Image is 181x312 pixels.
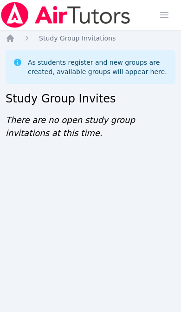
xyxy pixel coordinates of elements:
span: There are no open study group invitations at this time. [6,115,135,138]
span: Study Group Invitations [39,34,116,42]
a: Study Group Invitations [39,34,116,43]
nav: Breadcrumb [6,34,175,43]
h2: Study Group Invites [6,91,175,106]
div: As students register and new groups are created, available groups will appear here. [28,58,168,76]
